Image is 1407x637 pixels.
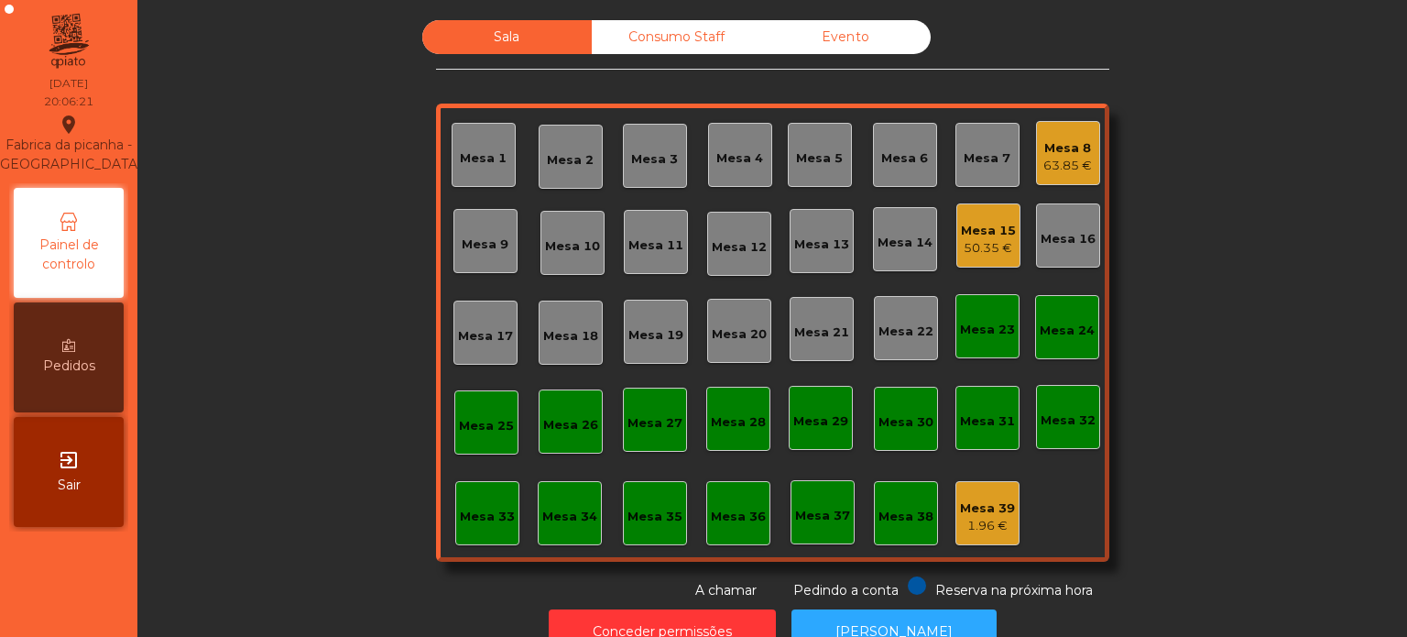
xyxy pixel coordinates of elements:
[628,236,683,255] div: Mesa 11
[592,20,761,54] div: Consumo Staff
[960,517,1015,535] div: 1.96 €
[49,75,88,92] div: [DATE]
[462,236,508,254] div: Mesa 9
[878,323,933,341] div: Mesa 22
[878,234,933,252] div: Mesa 14
[794,324,849,342] div: Mesa 21
[712,325,767,344] div: Mesa 20
[795,507,850,525] div: Mesa 37
[627,508,682,526] div: Mesa 35
[627,414,682,433] div: Mesa 27
[793,412,848,431] div: Mesa 29
[458,327,513,346] div: Mesa 17
[547,151,594,170] div: Mesa 2
[543,327,598,346] div: Mesa 18
[18,236,119,274] span: Painel de controlo
[459,417,514,435] div: Mesa 25
[881,149,928,168] div: Mesa 6
[964,149,1010,168] div: Mesa 7
[961,239,1016,258] div: 50.35 €
[542,508,597,526] div: Mesa 34
[44,93,93,110] div: 20:06:21
[46,9,91,73] img: qpiato
[960,500,1015,518] div: Mesa 39
[695,582,757,599] span: A chamar
[935,582,1093,599] span: Reserva na próxima hora
[628,326,683,345] div: Mesa 19
[711,413,766,432] div: Mesa 28
[631,150,678,169] div: Mesa 3
[1043,157,1092,175] div: 63.85 €
[545,237,600,256] div: Mesa 10
[1041,412,1096,430] div: Mesa 32
[878,413,933,432] div: Mesa 30
[761,20,931,54] div: Evento
[712,238,767,257] div: Mesa 12
[711,508,766,526] div: Mesa 36
[794,236,849,254] div: Mesa 13
[58,114,80,136] i: location_on
[460,508,515,526] div: Mesa 33
[58,476,81,495] span: Sair
[796,149,843,168] div: Mesa 5
[878,508,933,526] div: Mesa 38
[1043,139,1092,158] div: Mesa 8
[960,412,1015,431] div: Mesa 31
[716,149,763,168] div: Mesa 4
[422,20,592,54] div: Sala
[793,582,899,599] span: Pedindo a conta
[58,449,80,471] i: exit_to_app
[960,321,1015,339] div: Mesa 23
[1041,230,1096,248] div: Mesa 16
[1040,322,1095,340] div: Mesa 24
[543,416,598,434] div: Mesa 26
[460,149,507,168] div: Mesa 1
[43,357,95,376] span: Pedidos
[961,222,1016,240] div: Mesa 15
